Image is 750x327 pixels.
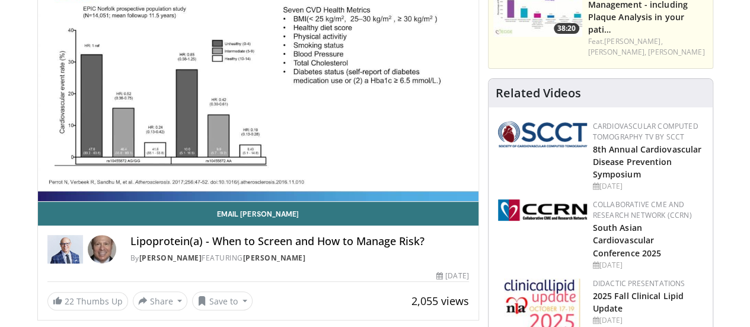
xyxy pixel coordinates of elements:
[604,36,662,46] a: [PERSON_NAME],
[47,292,128,310] a: 22 Thumbs Up
[192,291,253,310] button: Save to
[47,235,83,263] img: Dr. Robert S. Rosenson
[593,260,703,271] div: [DATE]
[130,253,469,263] div: By FEATURING
[593,181,703,192] div: [DATE]
[648,47,704,57] a: [PERSON_NAME]
[593,144,702,180] a: 8th Annual Cardiovascular Disease Prevention Symposium
[436,271,468,281] div: [DATE]
[139,253,202,263] a: [PERSON_NAME]
[593,199,692,220] a: Collaborative CME and Research Network (CCRN)
[498,121,587,147] img: 51a70120-4f25-49cc-93a4-67582377e75f.png.150x105_q85_autocrop_double_scale_upscale_version-0.2.png
[593,290,684,314] a: 2025 Fall Clinical Lipid Update
[593,278,703,289] div: Didactic Presentations
[243,253,306,263] a: [PERSON_NAME]
[65,296,74,307] span: 22
[38,202,478,226] a: Email [PERSON_NAME]
[496,86,581,100] h4: Related Videos
[133,291,188,310] button: Share
[588,36,708,58] div: Feat.
[130,235,469,248] h4: Lipoprotein(a) - When to Screen and How to Manage Risk?
[411,294,469,308] span: 2,055 views
[588,47,646,57] a: [PERSON_NAME],
[554,23,579,34] span: 38:20
[593,121,698,142] a: Cardiovascular Computed Tomography TV by SCCT
[88,235,116,263] img: Avatar
[498,199,587,221] img: a04ee3ba-8487-4636-b0fb-5e8d268f3737.png.150x105_q85_autocrop_double_scale_upscale_version-0.2.png
[593,222,662,258] a: South Asian Cardiovascular Conference 2025
[593,315,703,326] div: [DATE]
